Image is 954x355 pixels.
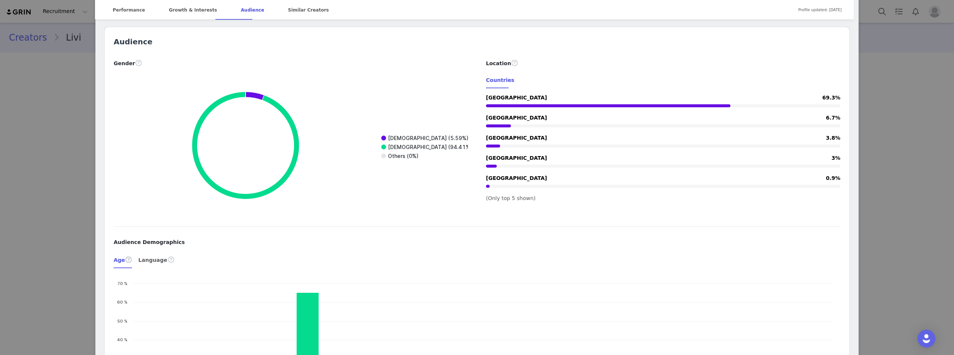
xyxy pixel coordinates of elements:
div: Language [138,251,174,269]
text: 40 % [117,337,127,342]
div: Countries [486,72,514,89]
span: [GEOGRAPHIC_DATA] [486,115,547,121]
span: 3% [831,154,840,162]
h2: Audience [114,36,840,47]
text: [DEMOGRAPHIC_DATA] (5.59%) [388,135,468,141]
span: [GEOGRAPHIC_DATA] [486,175,547,181]
text: [DEMOGRAPHIC_DATA] (94.41%) [388,144,472,150]
span: 6.7% [826,114,840,122]
div: Location [486,58,840,67]
span: [GEOGRAPHIC_DATA] [486,155,547,161]
div: Gender [114,58,468,67]
span: 0.9% [826,174,840,182]
span: [GEOGRAPHIC_DATA] [486,95,547,101]
text: 70 % [117,281,127,286]
span: Profile updated: [DATE] [798,1,841,18]
span: [GEOGRAPHIC_DATA] [486,135,547,141]
div: Age [114,251,132,269]
div: Open Intercom Messenger [917,330,935,348]
body: Rich Text Area. Press ALT-0 for help. [6,6,306,14]
span: (Only top 5 shown) [486,195,536,201]
div: Audience Demographics [114,238,840,246]
text: 60 % [117,299,127,305]
text: 50 % [117,318,127,324]
span: 3.8% [826,134,840,142]
span: 69.3% [822,94,840,102]
text: Others (0%) [388,153,418,159]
